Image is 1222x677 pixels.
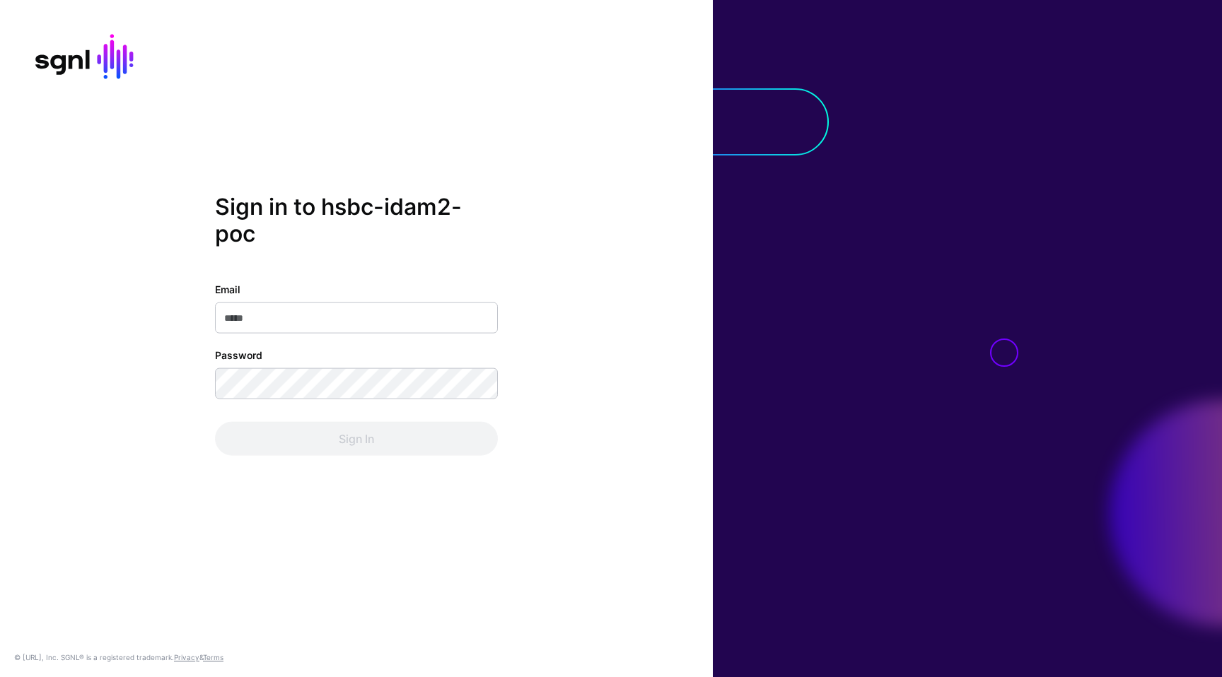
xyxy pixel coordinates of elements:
[215,281,240,296] label: Email
[215,194,498,248] h2: Sign in to hsbc-idam2-poc
[215,347,262,362] label: Password
[203,653,223,661] a: Terms
[174,653,199,661] a: Privacy
[14,652,223,663] div: © [URL], Inc. SGNL® is a registered trademark. &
